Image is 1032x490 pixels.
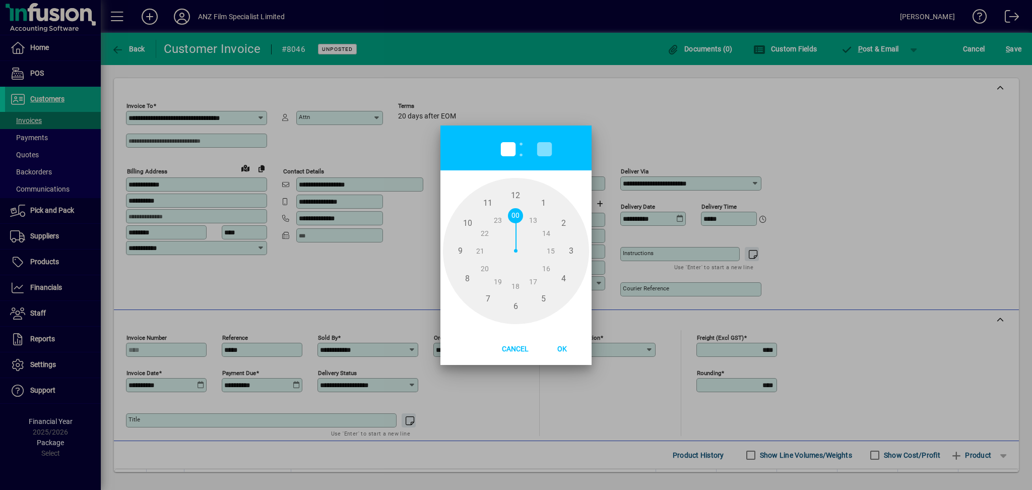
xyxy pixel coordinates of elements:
[473,243,488,259] span: 21
[494,345,537,353] span: Cancel
[508,188,523,203] span: 12
[556,271,571,286] span: 4
[549,345,575,353] span: Ok
[543,243,558,259] span: 15
[539,226,554,241] span: 14
[477,226,492,241] span: 22
[490,274,505,289] span: 19
[536,195,551,210] span: 1
[563,243,578,259] span: 3
[453,243,468,259] span: 9
[477,261,492,276] span: 20
[480,291,495,307] span: 7
[518,133,524,162] span: :
[460,271,475,286] span: 8
[526,213,541,228] span: 13
[556,216,571,231] span: 2
[508,208,523,223] span: 00
[490,213,505,228] span: 23
[536,291,551,307] span: 5
[460,216,475,231] span: 10
[508,299,523,314] span: 6
[539,261,554,276] span: 16
[508,279,523,294] span: 18
[540,339,584,357] button: Ok
[480,195,495,210] span: 11
[491,339,540,357] button: Cancel
[526,274,541,289] span: 17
